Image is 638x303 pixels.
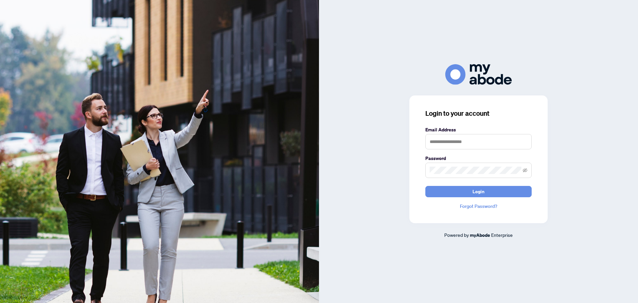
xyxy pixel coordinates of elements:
[473,186,484,197] span: Login
[523,168,527,173] span: eye-invisible
[425,203,532,210] a: Forgot Password?
[491,232,513,238] span: Enterprise
[425,186,532,197] button: Login
[445,64,512,84] img: ma-logo
[470,231,490,239] a: myAbode
[425,109,532,118] h3: Login to your account
[425,155,532,162] label: Password
[444,232,469,238] span: Powered by
[425,126,532,133] label: Email Address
